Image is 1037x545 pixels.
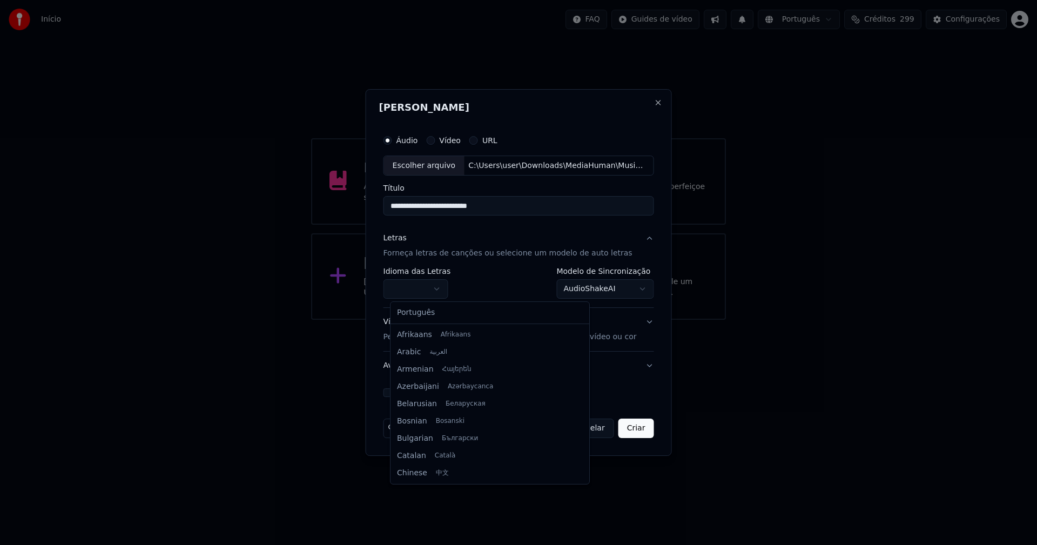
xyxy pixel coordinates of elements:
[397,450,426,461] span: Catalan
[436,417,464,426] span: Bosanski
[397,347,421,358] span: Arabic
[435,452,455,460] span: Català
[397,468,427,479] span: Chinese
[397,399,437,409] span: Belarusian
[442,365,472,374] span: Հայերեն
[397,381,439,392] span: Azerbaijani
[441,331,471,339] span: Afrikaans
[436,469,449,477] span: 中文
[397,433,433,444] span: Bulgarian
[397,364,434,375] span: Armenian
[442,434,478,443] span: Български
[429,348,447,356] span: العربية
[448,382,493,391] span: Azərbaycanca
[397,307,435,318] span: Português
[397,416,427,427] span: Bosnian
[446,400,486,408] span: Беларуская
[397,329,432,340] span: Afrikaans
